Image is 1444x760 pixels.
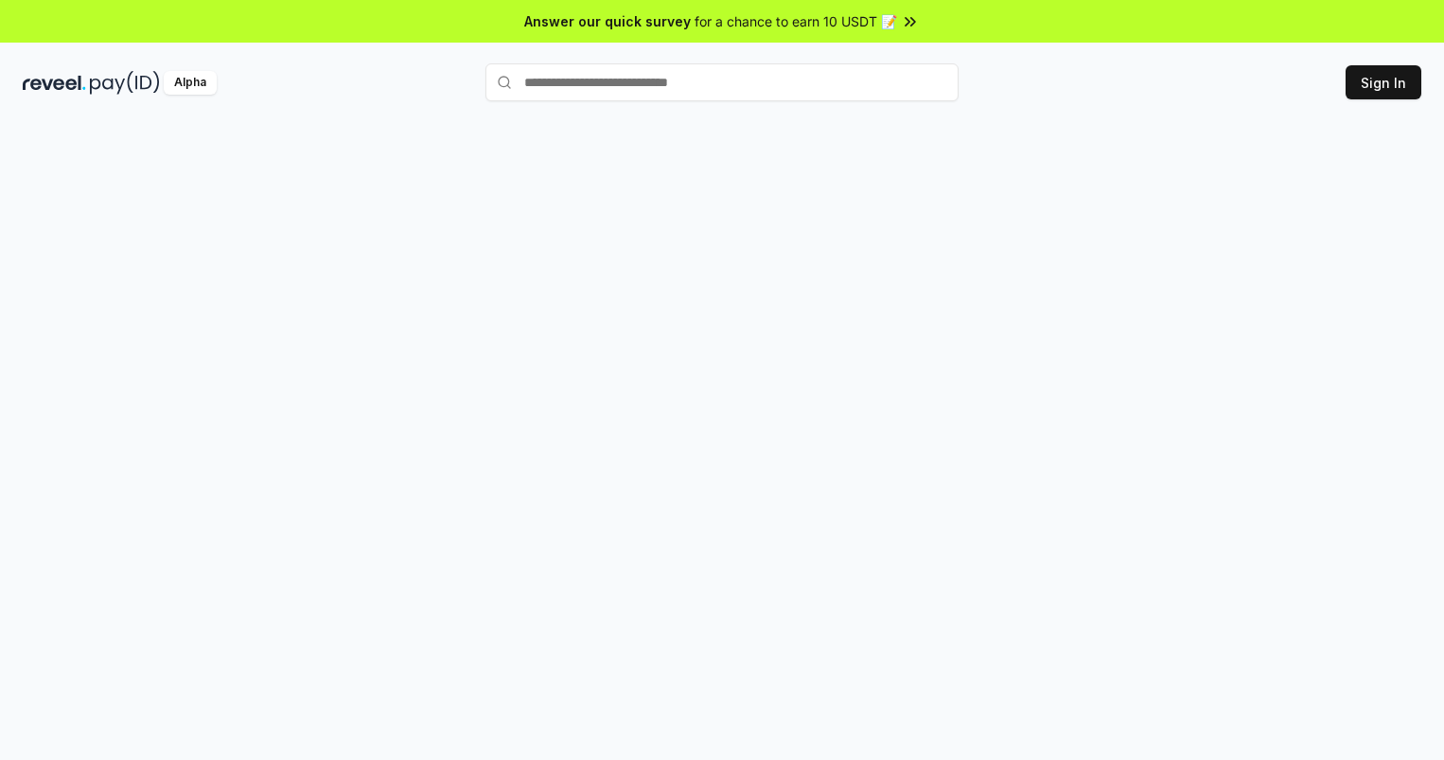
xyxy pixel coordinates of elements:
img: pay_id [90,71,160,95]
button: Sign In [1346,65,1421,99]
div: Alpha [164,71,217,95]
span: Answer our quick survey [524,11,691,31]
img: reveel_dark [23,71,86,95]
span: for a chance to earn 10 USDT 📝 [695,11,897,31]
